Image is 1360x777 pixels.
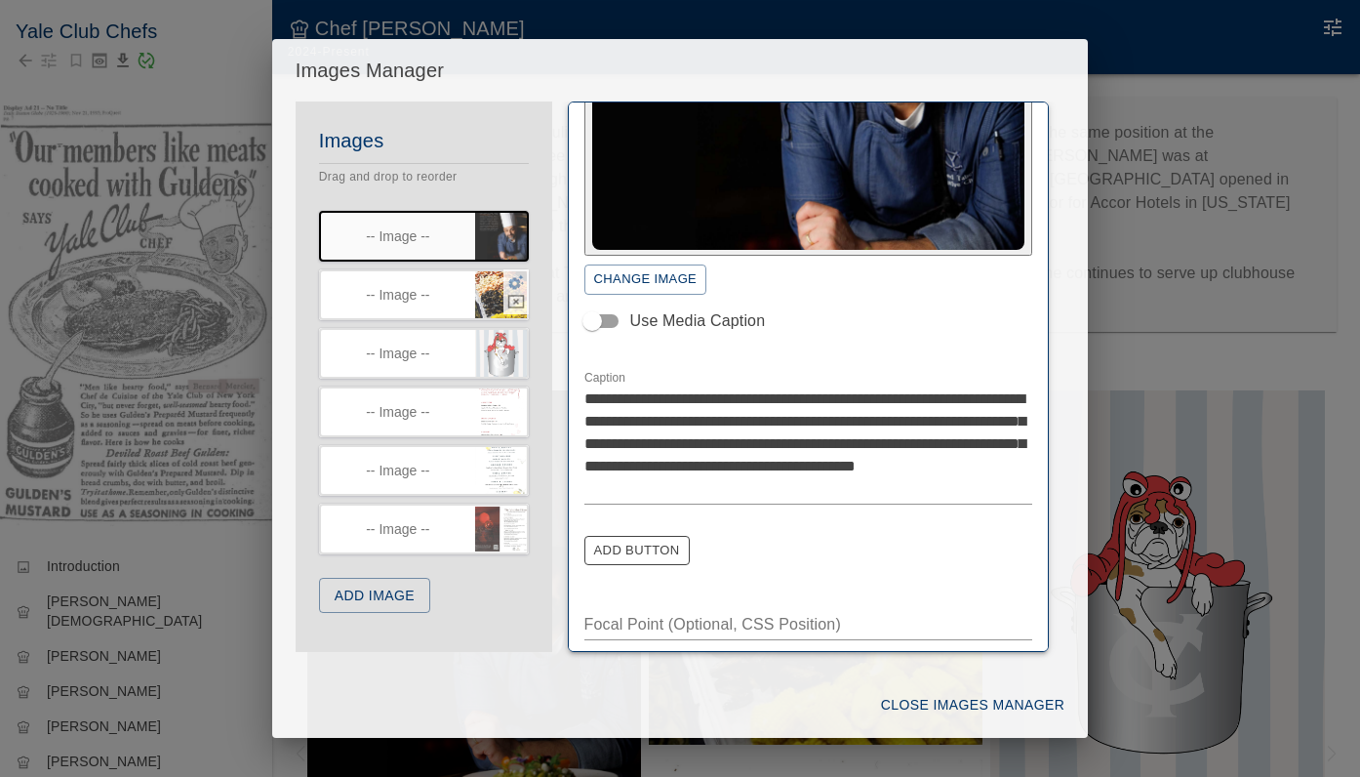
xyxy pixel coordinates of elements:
[584,265,707,295] button: Change Image
[337,404,460,420] div: -- Image --
[337,287,460,303] div: -- Image --
[584,369,625,386] label: Caption
[319,125,529,156] h6: Images
[873,687,1072,723] button: Close Images Manager
[319,170,458,184] span: Drag and drop to reorder
[319,328,529,379] button: -- Image --
[319,445,529,496] button: -- Image --
[319,269,529,320] button: -- Image --
[630,309,766,333] span: Use Media Caption
[337,228,460,244] div: -- Image --
[337,521,460,537] div: -- Image --
[319,504,529,554] button: -- Image --
[319,387,529,437] button: -- Image --
[272,39,1088,102] h2: Images Manager
[337,346,460,361] div: -- Image --
[337,463,460,478] div: -- Image --
[584,536,690,566] button: Add Button
[319,578,430,614] button: Add Image
[319,211,529,262] button: -- Image --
